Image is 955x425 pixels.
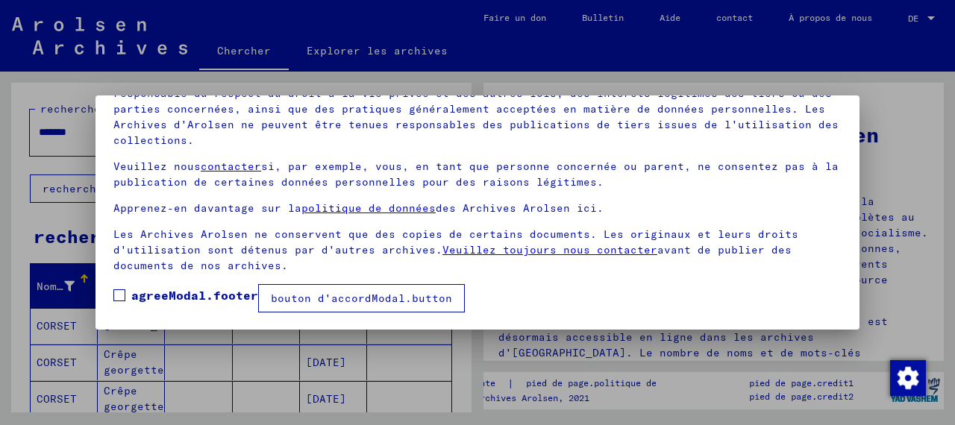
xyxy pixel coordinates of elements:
font: si, par exemple, vous, en tant que personne concernée ou parent, ne consentez pas à la publicatio... [113,160,839,189]
a: contacter [201,160,261,173]
font: des Archives Arolsen ici. [436,201,604,215]
div: Modifier le consentement [889,359,925,395]
a: Veuillez toujours nous contacter [442,243,657,256]
img: Modifier le consentement [890,360,926,396]
a: politique de données [301,201,436,215]
font: Les Archives Arolsen ne conservent que des copies de certains documents. Les originaux et leurs d... [113,227,798,256]
font: bouton d'accordModal.button [271,292,452,305]
button: bouton d'accordModal.button [258,284,465,312]
font: agreeModal.footer [131,288,258,303]
font: Veuillez nous [113,160,201,173]
font: Apprenez-en davantage sur la [113,201,301,215]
